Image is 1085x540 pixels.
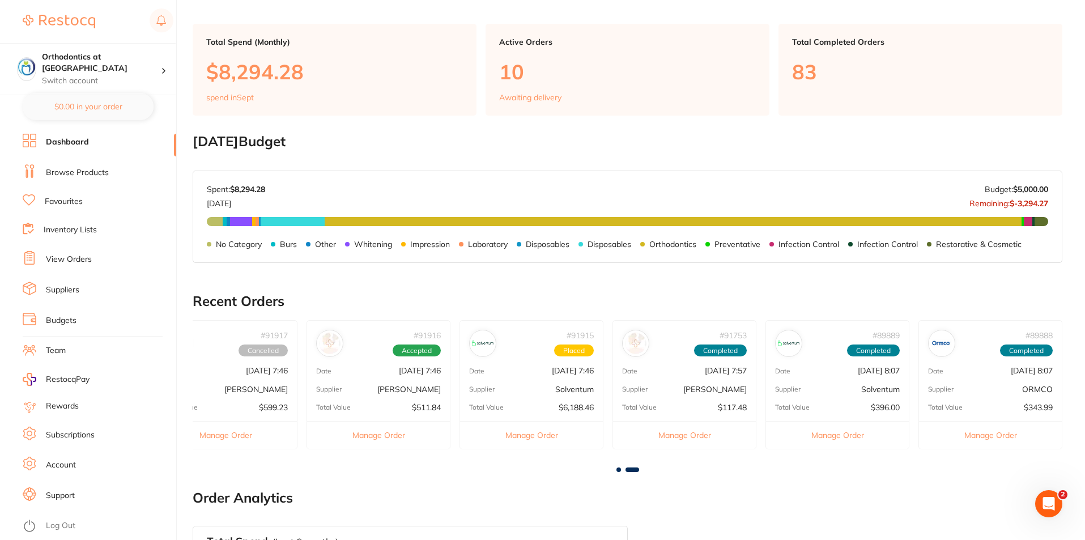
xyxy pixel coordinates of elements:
strong: $-3,294.27 [1010,198,1048,209]
p: Awaiting delivery [499,93,561,102]
p: $117.48 [718,403,747,412]
p: Supplier [928,385,954,393]
button: Manage Order [919,421,1062,449]
span: 2 [1058,490,1067,499]
span: Completed [847,345,900,357]
p: # 89888 [1026,331,1053,340]
p: [DATE] [207,194,265,208]
p: # 89889 [873,331,900,340]
a: Total Spend (Monthly)$8,294.28spend inSept [193,24,476,116]
p: Total Value [622,403,657,411]
p: [DATE] 7:46 [399,366,441,375]
p: # 91917 [261,331,288,340]
p: Disposables [588,240,631,249]
span: RestocqPay [46,374,90,385]
p: [DATE] 7:57 [705,366,747,375]
button: Manage Order [766,421,909,449]
span: Cancelled [239,345,288,357]
p: $511.84 [412,403,441,412]
p: Other [315,240,336,249]
button: Manage Order [154,421,297,449]
p: Remaining: [969,194,1048,208]
p: Budget: [985,185,1048,194]
p: Date [775,367,790,375]
p: Total Value [928,403,963,411]
p: [DATE] 8:07 [858,366,900,375]
h2: Order Analytics [193,490,1062,506]
a: Active Orders10Awaiting delivery [486,24,769,116]
a: Inventory Lists [44,224,97,236]
p: Disposables [526,240,569,249]
p: 83 [792,60,1049,83]
p: 10 [499,60,756,83]
a: Subscriptions [46,430,95,441]
button: Manage Order [460,421,603,449]
img: Henry Schein Halas [625,333,646,354]
a: Budgets [46,315,76,326]
h2: [DATE] Budget [193,134,1062,150]
iframe: Intercom live chat [1035,490,1062,517]
a: Dashboard [46,137,89,148]
p: Switch account [42,75,161,87]
button: Manage Order [307,421,450,449]
img: Solventum [778,333,799,354]
p: Total Value [316,403,351,411]
p: Supplier [316,385,342,393]
p: # 91753 [720,331,747,340]
p: $396.00 [871,403,900,412]
p: $8,294.28 [206,60,463,83]
p: Preventative [714,240,760,249]
strong: $5,000.00 [1013,184,1048,194]
a: Browse Products [46,167,109,178]
p: [PERSON_NAME] [224,385,288,394]
a: View Orders [46,254,92,265]
p: No Category [216,240,262,249]
p: Total Completed Orders [792,37,1049,46]
p: Active Orders [499,37,756,46]
p: $6,188.46 [559,403,594,412]
p: Impression [410,240,450,249]
p: ORMCO [1022,385,1053,394]
span: Placed [554,345,594,357]
h4: Orthodontics at Penrith [42,52,161,74]
p: [PERSON_NAME] [683,385,747,394]
p: Whitening [354,240,392,249]
p: Supplier [469,385,495,393]
p: Laboratory [468,240,508,249]
p: Infection Control [778,240,839,249]
span: Completed [694,345,747,357]
p: Supplier [775,385,801,393]
a: Favourites [45,196,83,207]
a: Total Completed Orders83 [778,24,1062,116]
p: Solventum [555,385,594,394]
p: Burs [280,240,297,249]
a: Rewards [46,401,79,412]
p: $343.99 [1024,403,1053,412]
img: RestocqPay [23,373,36,386]
p: [DATE] 7:46 [246,366,288,375]
p: Date [469,367,484,375]
a: Suppliers [46,284,79,296]
p: [DATE] 7:46 [552,366,594,375]
p: [DATE] 8:07 [1011,366,1053,375]
img: Restocq Logo [23,15,95,28]
p: Date [928,367,943,375]
p: Date [316,367,331,375]
p: Total Value [469,403,504,411]
p: Supplier [622,385,648,393]
p: Infection Control [857,240,918,249]
p: spend in Sept [206,93,254,102]
button: $0.00 in your order [23,93,154,120]
p: Solventum [861,385,900,394]
p: $599.23 [259,403,288,412]
p: # 91916 [414,331,441,340]
p: Total Value [775,403,810,411]
p: Date [622,367,637,375]
span: Accepted [393,345,441,357]
a: RestocqPay [23,373,90,386]
p: Spent: [207,185,265,194]
strong: $8,294.28 [230,184,265,194]
p: Orthodontics [649,240,696,249]
img: Orthodontics at Penrith [18,58,36,76]
button: Manage Order [613,421,756,449]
